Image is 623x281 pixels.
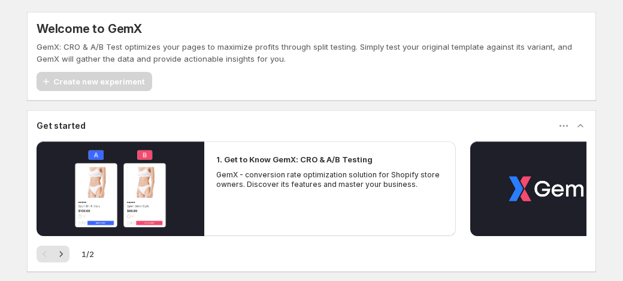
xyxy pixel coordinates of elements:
[37,41,586,65] p: GemX: CRO & A/B Test optimizes your pages to maximize profits through split testing. Simply test ...
[216,153,373,165] h2: 1. Get to Know GemX: CRO & A/B Testing
[81,248,94,260] span: 1 / 2
[37,120,86,132] h3: Get started
[37,22,142,36] h5: Welcome to GemX
[216,170,444,189] p: GemX - conversion rate optimization solution for Shopify store owners. Discover its features and ...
